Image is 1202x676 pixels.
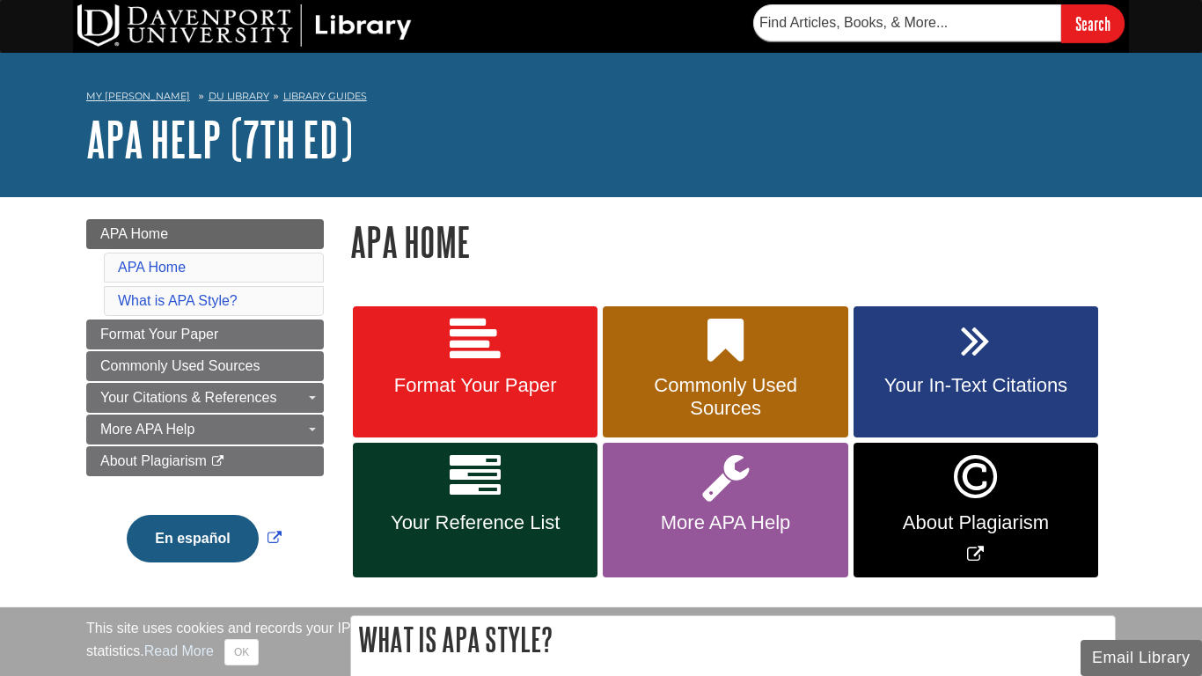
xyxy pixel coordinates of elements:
div: This site uses cookies and records your IP address for usage statistics. Additionally, we use Goo... [86,618,1116,665]
h2: What is APA Style? [351,616,1115,663]
a: APA Home [86,219,324,249]
a: Link opens in new window [122,531,285,546]
img: DU Library [77,4,412,47]
button: Close [224,639,259,665]
a: More APA Help [86,415,324,445]
i: This link opens in a new window [210,456,225,467]
span: More APA Help [100,422,194,437]
a: About Plagiarism [86,446,324,476]
span: Format Your Paper [100,327,218,342]
span: Your In-Text Citations [867,374,1085,397]
a: Commonly Used Sources [86,351,324,381]
a: More APA Help [603,443,847,577]
span: More APA Help [616,511,834,534]
span: Commonly Used Sources [616,374,834,420]
span: About Plagiarism [867,511,1085,534]
button: Email Library [1081,640,1202,676]
a: APA Home [118,260,186,275]
span: Format Your Paper [366,374,584,397]
a: Your Citations & References [86,383,324,413]
span: APA Home [100,226,168,241]
a: APA Help (7th Ed) [86,112,353,166]
h1: APA Home [350,219,1116,264]
a: My [PERSON_NAME] [86,89,190,104]
span: About Plagiarism [100,453,207,468]
a: Read More [144,643,214,658]
span: Commonly Used Sources [100,358,260,373]
a: What is APA Style? [118,293,238,308]
span: Your Reference List [366,511,584,534]
a: Format Your Paper [86,320,324,349]
input: Search [1061,4,1125,42]
div: Guide Page Menu [86,219,324,592]
a: Your Reference List [353,443,597,577]
a: Library Guides [283,90,367,102]
span: Your Citations & References [100,390,276,405]
a: Your In-Text Citations [854,306,1098,438]
input: Find Articles, Books, & More... [753,4,1061,41]
nav: breadcrumb [86,84,1116,113]
a: DU Library [209,90,269,102]
form: Searches DU Library's articles, books, and more [753,4,1125,42]
button: En español [127,515,258,562]
a: Format Your Paper [353,306,597,438]
a: Commonly Used Sources [603,306,847,438]
a: Link opens in new window [854,443,1098,577]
